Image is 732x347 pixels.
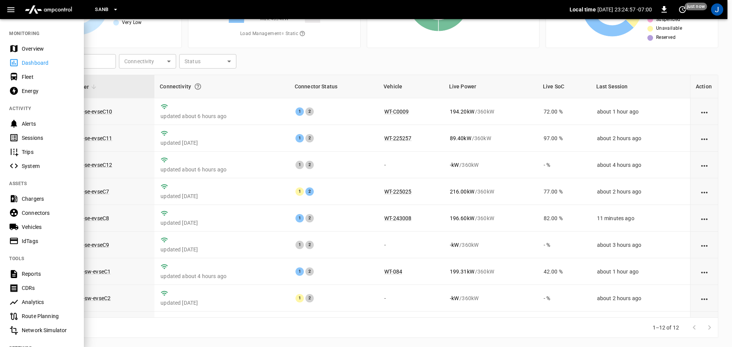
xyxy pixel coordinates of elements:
[22,73,75,81] div: Fleet
[676,3,689,16] button: set refresh interval
[22,134,75,142] div: Sessions
[22,326,75,334] div: Network Simulator
[22,162,75,170] div: System
[570,6,596,13] p: Local time
[22,45,75,53] div: Overview
[22,270,75,278] div: Reports
[22,298,75,306] div: Analytics
[22,223,75,231] div: Vehicles
[711,3,723,16] div: profile-icon
[95,5,109,14] span: SanB
[22,284,75,292] div: CDRs
[22,312,75,320] div: Route Planning
[22,148,75,156] div: Trips
[22,2,75,17] img: ampcontrol.io logo
[597,6,652,13] p: [DATE] 23:24:57 -07:00
[22,87,75,95] div: Energy
[22,195,75,203] div: Chargers
[22,237,75,245] div: IdTags
[22,209,75,217] div: Connectors
[22,59,75,67] div: Dashboard
[22,120,75,128] div: Alerts
[685,3,707,10] span: just now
